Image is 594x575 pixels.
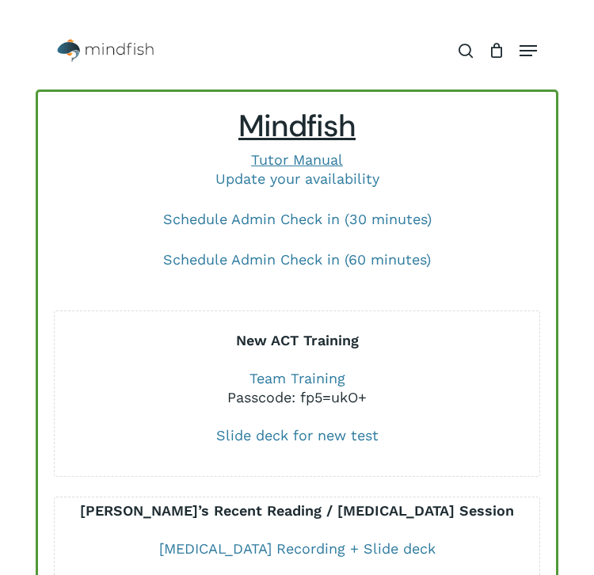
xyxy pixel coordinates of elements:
[163,251,431,268] a: Schedule Admin Check in (60 minutes)
[216,427,379,444] a: Slide deck for new test
[215,170,379,187] a: Update your availability
[159,540,436,557] a: [MEDICAL_DATA] Recording + Slide deck
[55,388,539,407] div: Passcode: fp5=ukO+
[238,106,356,146] span: Mindfish
[249,370,345,387] a: Team Training
[236,332,359,348] b: New ACT Training
[481,31,512,70] a: Cart
[163,211,432,227] a: Schedule Admin Check in (30 minutes)
[80,502,514,519] b: [PERSON_NAME]’s Recent Reading / [MEDICAL_DATA] Session
[57,39,154,63] img: Mindfish Test Prep & Academics
[520,43,537,59] a: Navigation Menu
[36,31,558,70] header: Main Menu
[251,151,343,168] a: Tutor Manual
